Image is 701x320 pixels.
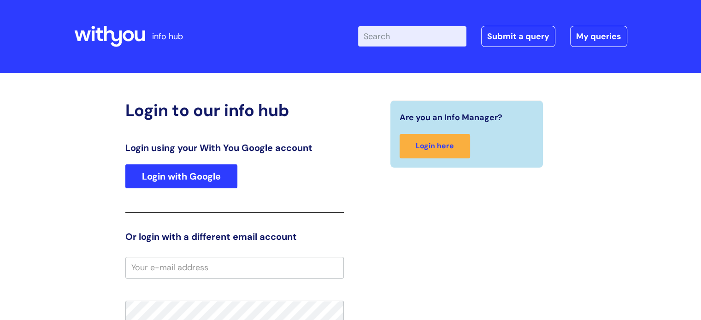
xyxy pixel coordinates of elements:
[152,29,183,44] p: info hub
[125,100,344,120] h2: Login to our info hub
[125,257,344,278] input: Your e-mail address
[125,231,344,242] h3: Or login with a different email account
[400,110,502,125] span: Are you an Info Manager?
[125,142,344,153] h3: Login using your With You Google account
[400,134,470,158] a: Login here
[358,26,466,47] input: Search
[570,26,627,47] a: My queries
[481,26,555,47] a: Submit a query
[125,164,237,188] a: Login with Google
